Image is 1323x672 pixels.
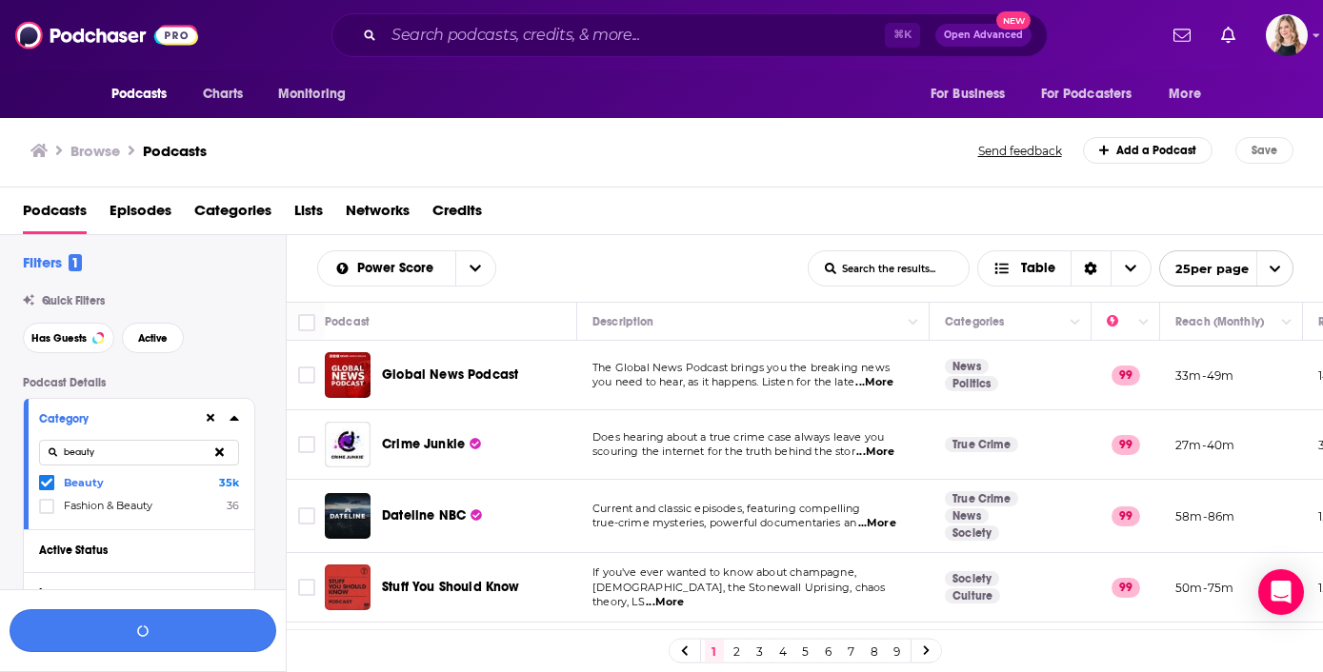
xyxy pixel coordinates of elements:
[203,81,244,108] span: Charts
[819,640,838,662] a: 6
[1235,137,1293,164] button: Save
[70,142,120,160] h3: Browse
[945,588,1000,603] a: Culture
[935,24,1032,47] button: Open AdvancedNew
[23,253,82,271] h2: Filters
[190,76,255,112] a: Charts
[39,544,227,557] div: Active Status
[278,81,346,108] span: Monitoring
[219,476,239,489] span: 35k
[382,435,481,454] a: Crime Junkie
[592,430,884,444] span: Does hearing about a true crime case always leave you
[1275,311,1298,334] button: Column Actions
[325,352,371,398] img: Global News Podcast
[1112,578,1140,597] p: 99
[1175,367,1233,384] p: 33m-49m
[42,294,105,307] span: Quick Filters
[1064,311,1087,334] button: Column Actions
[945,525,999,541] a: Society
[39,586,227,600] div: Language
[143,142,207,160] h1: Podcasts
[842,640,861,662] a: 7
[996,11,1031,30] span: New
[64,499,152,512] span: Fashion & Beauty
[298,507,315,524] span: Toggle select row
[858,516,896,531] span: ...More
[888,640,907,662] a: 9
[1175,310,1264,333] div: Reach (Monthly)
[646,595,684,610] span: ...More
[39,538,239,562] button: Active Status
[592,361,890,374] span: The Global News Podcast brings you the breaking news
[325,422,371,467] img: Crime Junkie
[796,640,815,662] a: 5
[64,476,104,489] span: Beauty
[1166,19,1198,51] a: Show notifications dropdown
[1266,14,1308,56] span: Logged in as Ilana.Dvir
[855,375,893,390] span: ...More
[357,262,440,275] span: Power Score
[39,412,190,425] div: Category
[773,640,792,662] a: 4
[382,506,482,525] a: Dateline NBC
[902,311,925,334] button: Column Actions
[751,640,770,662] a: 3
[1266,14,1308,56] button: Show profile menu
[382,366,518,383] span: Global News Podcast
[945,491,1018,506] a: True Crime
[39,406,203,430] button: Category
[977,250,1152,287] button: Choose View
[1160,254,1249,284] span: 25 per page
[346,195,410,234] a: Networks
[592,375,854,388] span: you need to hear, as it happens. Listen for the late
[1083,137,1213,164] a: Add a Podcast
[317,250,496,287] h2: Choose List sort
[111,81,168,108] span: Podcasts
[945,376,998,391] a: Politics
[945,310,1004,333] div: Categories
[1169,81,1201,108] span: More
[592,310,653,333] div: Description
[382,579,520,595] span: Stuff You Should Know
[1258,569,1304,615] div: Open Intercom Messenger
[23,195,87,234] span: Podcasts
[325,310,370,333] div: Podcast
[1159,250,1293,287] button: open menu
[15,17,198,53] img: Podchaser - Follow, Share and Rate Podcasts
[1071,251,1111,286] div: Sort Direction
[194,195,271,234] a: Categories
[592,502,861,515] span: Current and classic episodes, featuring compelling
[592,565,856,579] span: If you've ever wanted to know about champagne,
[728,640,747,662] a: 2
[110,195,171,234] span: Episodes
[1175,437,1234,453] p: 27m-40m
[1266,14,1308,56] img: User Profile
[39,581,239,604] button: Language
[382,578,520,597] a: Stuff You Should Know
[1112,506,1140,525] p: 99
[1175,580,1233,596] p: 50m-75m
[592,581,885,609] span: [DEMOGRAPHIC_DATA], the Stonewall Uprising, chaos theory, LS
[294,195,323,234] a: Lists
[945,508,989,524] a: News
[972,143,1068,159] button: Send feedback
[432,195,482,234] a: Credits
[592,516,856,529] span: true-crime mysteries, powerful documentaries an
[1029,76,1160,112] button: open menu
[331,13,1048,57] div: Search podcasts, credits, & more...
[318,262,455,275] button: open menu
[138,333,168,344] span: Active
[23,323,114,353] button: Has Guests
[227,499,239,512] span: 36
[325,493,371,539] a: Dateline NBC
[944,30,1023,40] span: Open Advanced
[122,323,184,353] button: Active
[917,76,1030,112] button: open menu
[885,23,920,48] span: ⌘ K
[1112,435,1140,454] p: 99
